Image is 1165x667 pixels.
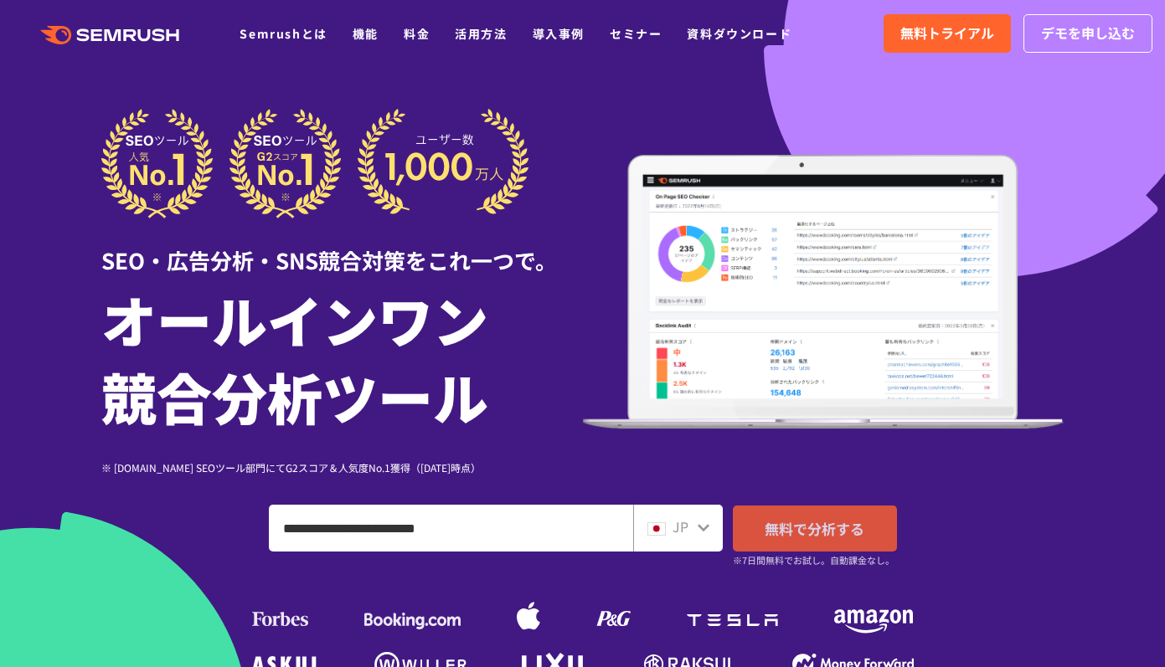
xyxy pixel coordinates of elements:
a: 導入事例 [533,25,585,42]
span: 無料トライアル [900,23,994,44]
a: デモを申し込む [1023,14,1152,53]
a: 無料で分析する [733,505,897,552]
a: セミナー [610,25,662,42]
div: ※ [DOMAIN_NAME] SEOツール部門にてG2スコア＆人気度No.1獲得（[DATE]時点） [101,459,583,475]
div: SEO・広告分析・SNS競合対策をこれ一つで。 [101,218,583,276]
a: Semrushとは [240,25,327,42]
small: ※7日間無料でお試し。自動課金なし。 [733,552,894,568]
span: JP [673,516,688,536]
input: ドメイン、キーワードまたはURLを入力してください [270,505,632,551]
a: 無料トライアル [884,14,1011,53]
a: 活用方法 [455,25,507,42]
a: 機能 [353,25,379,42]
h1: オールインワン 競合分析ツール [101,280,583,434]
span: 無料で分析する [765,518,864,539]
a: 料金 [404,25,430,42]
a: 資料ダウンロード [687,25,791,42]
span: デモを申し込む [1041,23,1135,44]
